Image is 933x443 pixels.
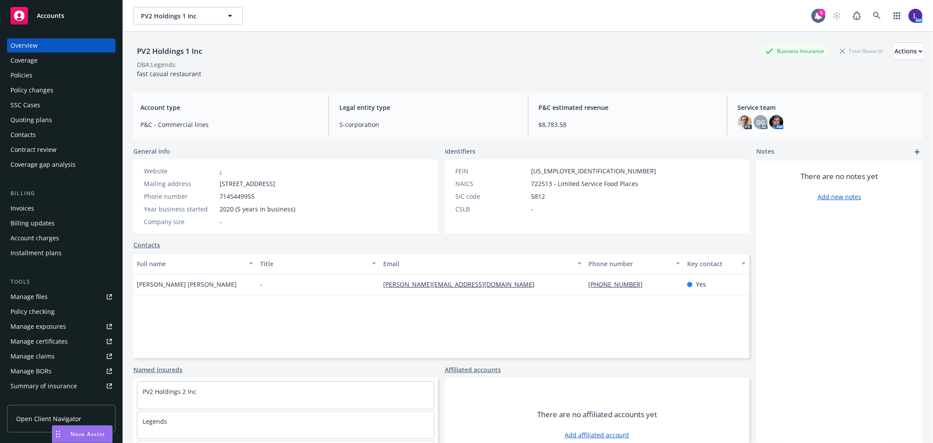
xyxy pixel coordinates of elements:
[10,68,32,82] div: Policies
[144,192,216,201] div: Phone number
[133,253,257,274] button: Full name
[7,113,115,127] a: Quoting plans
[220,179,275,188] span: [STREET_ADDRESS]
[7,349,115,363] a: Manage claims
[445,365,501,374] a: Affiliated accounts
[684,253,749,274] button: Key contact
[868,7,886,25] a: Search
[756,118,765,127] span: DG
[895,43,923,60] div: Actions
[220,204,295,214] span: 2020 (5 years in business)
[339,103,517,112] span: Legal entity type
[7,379,115,393] a: Summary of insurance
[7,4,115,28] a: Accounts
[52,425,112,443] button: Nova Assist
[144,179,216,188] div: Mailing address
[10,143,56,157] div: Contract review
[7,201,115,215] a: Invoices
[7,83,115,97] a: Policy changes
[539,120,716,129] span: $8,783.58
[140,103,318,112] span: Account type
[133,147,170,156] span: General info
[143,417,167,425] a: Legends
[888,7,906,25] a: Switch app
[455,166,528,176] div: FEIN
[818,9,825,17] div: 5
[7,246,115,260] a: Installment plans
[10,305,55,319] div: Policy checking
[687,259,736,268] div: Key contact
[589,280,650,288] a: [PHONE_NUMBER]
[10,290,48,304] div: Manage files
[10,231,59,245] div: Account charges
[769,115,783,129] img: photo
[7,305,115,319] a: Policy checking
[7,68,115,82] a: Policies
[10,158,76,172] div: Coverage gap analysis
[220,217,222,226] span: -
[383,280,542,288] a: [PERSON_NAME][EMAIL_ADDRESS][DOMAIN_NAME]
[445,147,475,156] span: Identifiers
[137,70,201,78] span: fast casual restaurant
[10,364,52,378] div: Manage BORs
[133,365,182,374] a: Named insureds
[141,11,217,21] span: PV2 Holdings 1 Inc
[7,334,115,348] a: Manage certificates
[10,216,55,230] div: Billing updates
[52,426,63,443] div: Drag to move
[380,253,585,274] button: Email
[455,192,528,201] div: SIC code
[531,204,533,214] span: -
[10,53,38,67] div: Coverage
[835,46,888,56] div: Total Rewards
[143,387,196,396] a: PV2 Holdings 2 Inc
[10,98,40,112] div: SSC Cases
[848,7,866,25] a: Report a Bug
[10,349,55,363] div: Manage claims
[585,253,684,274] button: Phone number
[455,179,528,188] div: NAICS
[144,217,216,226] div: Company size
[10,128,36,142] div: Contacts
[260,259,367,268] div: Title
[10,334,68,348] div: Manage certificates
[7,158,115,172] a: Coverage gap analysis
[7,189,115,198] div: Billing
[531,166,656,176] span: [US_EMPLOYER_IDENTIFICATION_NUMBER]
[140,120,318,129] span: P&C - Commercial lines
[7,143,115,157] a: Contract review
[257,253,380,274] button: Title
[7,216,115,230] a: Billing updates
[383,259,572,268] div: Email
[10,201,34,215] div: Invoices
[133,46,206,57] div: PV2 Holdings 1 Inc
[10,113,52,127] div: Quoting plans
[7,290,115,304] a: Manage files
[10,246,62,260] div: Installment plans
[7,128,115,142] a: Contacts
[10,379,77,393] div: Summary of insurance
[7,278,115,286] div: Tools
[137,60,175,69] div: DBA: Legends
[7,364,115,378] a: Manage BORs
[912,147,923,157] a: add
[133,240,160,250] a: Contacts
[220,167,222,175] a: -
[738,115,752,129] img: photo
[531,192,545,201] span: 5812
[7,98,115,112] a: SSC Cases
[10,83,53,97] div: Policy changes
[696,280,706,289] span: Yes
[531,179,638,188] span: 722513 - Limited Service Food Places
[137,280,237,289] span: [PERSON_NAME] [PERSON_NAME]
[828,7,846,25] a: Start snowing
[10,39,38,53] div: Overview
[738,103,916,112] span: Service team
[801,171,878,182] span: There are no notes yet
[761,46,828,56] div: Business Insurance
[7,320,115,334] a: Manage exposures
[7,53,115,67] a: Coverage
[7,39,115,53] a: Overview
[339,120,517,129] span: S-corporation
[455,204,528,214] div: CSLB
